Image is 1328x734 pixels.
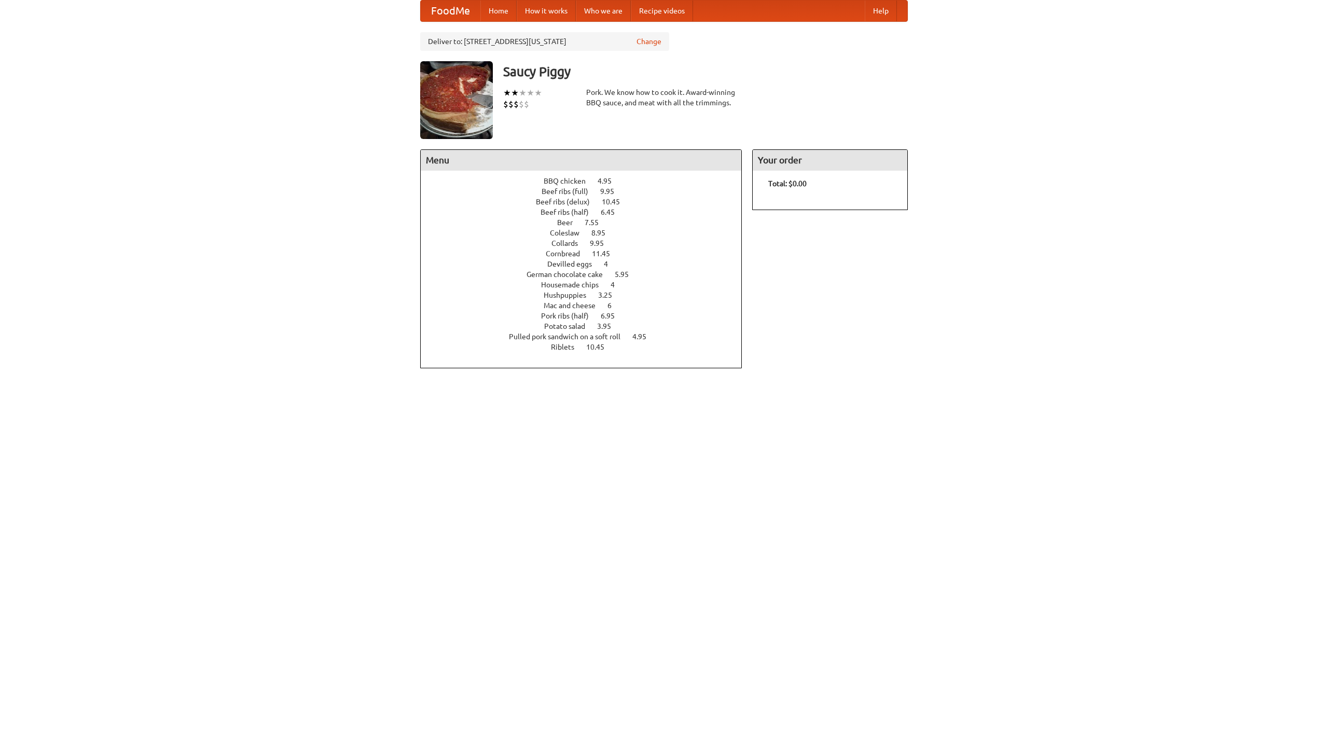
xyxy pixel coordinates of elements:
span: Hushpuppies [544,291,597,299]
a: Riblets 10.45 [551,343,624,351]
div: Pork. We know how to cook it. Award-winning BBQ sauce, and meat with all the trimmings. [586,87,742,108]
a: FoodMe [421,1,480,21]
span: 3.25 [598,291,622,299]
li: ★ [503,87,511,99]
span: Beef ribs (full) [542,187,599,196]
a: Coleslaw 8.95 [550,229,625,237]
span: Cornbread [546,250,590,258]
h4: Menu [421,150,741,171]
span: Housemade chips [541,281,609,289]
span: 7.55 [585,218,609,227]
b: Total: $0.00 [768,179,807,188]
span: Pulled pork sandwich on a soft roll [509,333,631,341]
span: 9.95 [600,187,625,196]
li: $ [514,99,519,110]
a: Pork ribs (half) 6.95 [541,312,634,320]
li: ★ [519,87,527,99]
a: Who we are [576,1,631,21]
a: Devilled eggs 4 [547,260,627,268]
span: Beef ribs (half) [541,208,599,216]
h4: Your order [753,150,907,171]
span: 11.45 [592,250,620,258]
li: $ [524,99,529,110]
span: Devilled eggs [547,260,602,268]
span: 4 [611,281,625,289]
span: 5.95 [615,270,639,279]
a: Beef ribs (full) 9.95 [542,187,633,196]
span: 4.95 [632,333,657,341]
a: Change [637,36,661,47]
li: $ [508,99,514,110]
a: Collards 9.95 [551,239,623,247]
a: Beef ribs (delux) 10.45 [536,198,639,206]
div: Deliver to: [STREET_ADDRESS][US_STATE] [420,32,669,51]
a: Beef ribs (half) 6.45 [541,208,634,216]
a: BBQ chicken 4.95 [544,177,631,185]
span: Pork ribs (half) [541,312,599,320]
a: Help [865,1,897,21]
span: 10.45 [602,198,630,206]
a: How it works [517,1,576,21]
span: 6.45 [601,208,625,216]
a: Mac and cheese 6 [544,301,631,310]
a: Potato salad 3.95 [544,322,630,330]
span: Beef ribs (delux) [536,198,600,206]
a: Hushpuppies 3.25 [544,291,631,299]
span: Riblets [551,343,585,351]
a: Recipe videos [631,1,693,21]
span: Beer [557,218,583,227]
span: 10.45 [586,343,615,351]
li: ★ [527,87,534,99]
li: ★ [511,87,519,99]
span: 6 [607,301,622,310]
a: Housemade chips 4 [541,281,634,289]
li: ★ [534,87,542,99]
span: 6.95 [601,312,625,320]
span: German chocolate cake [527,270,613,279]
span: 9.95 [590,239,614,247]
span: Collards [551,239,588,247]
a: Cornbread 11.45 [546,250,629,258]
span: Coleslaw [550,229,590,237]
a: German chocolate cake 5.95 [527,270,648,279]
a: Pulled pork sandwich on a soft roll 4.95 [509,333,666,341]
li: $ [519,99,524,110]
span: 8.95 [591,229,616,237]
span: BBQ chicken [544,177,596,185]
li: $ [503,99,508,110]
span: 3.95 [597,322,621,330]
span: 4.95 [598,177,622,185]
a: Home [480,1,517,21]
span: Mac and cheese [544,301,606,310]
h3: Saucy Piggy [503,61,908,82]
span: Potato salad [544,322,596,330]
img: angular.jpg [420,61,493,139]
a: Beer 7.55 [557,218,618,227]
span: 4 [604,260,618,268]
